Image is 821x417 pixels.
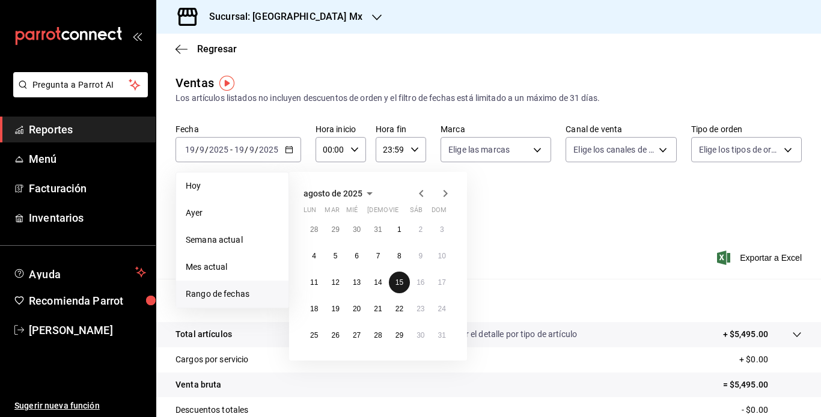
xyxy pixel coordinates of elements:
button: Tooltip marker [219,76,234,91]
abbr: 4 de agosto de 2025 [312,252,316,260]
span: / [195,145,199,154]
abbr: 26 de agosto de 2025 [331,331,339,339]
div: Ventas [175,74,214,92]
button: 29 de julio de 2025 [325,219,346,240]
p: Total artículos [175,328,232,341]
abbr: 6 de agosto de 2025 [355,252,359,260]
abbr: jueves [367,206,438,219]
button: 20 de agosto de 2025 [346,298,367,320]
abbr: 14 de agosto de 2025 [374,278,382,287]
button: 23 de agosto de 2025 [410,298,431,320]
abbr: 22 de agosto de 2025 [395,305,403,313]
button: Regresar [175,43,237,55]
button: 12 de agosto de 2025 [325,272,346,293]
span: / [255,145,258,154]
abbr: 25 de agosto de 2025 [310,331,318,339]
label: Hora inicio [316,125,366,133]
span: agosto de 2025 [304,189,362,198]
abbr: miércoles [346,206,358,219]
abbr: 23 de agosto de 2025 [417,305,424,313]
button: 1 de agosto de 2025 [389,219,410,240]
span: Ayuda [29,265,130,279]
abbr: 28 de agosto de 2025 [374,331,382,339]
button: Exportar a Excel [719,251,802,265]
abbr: 17 de agosto de 2025 [438,278,446,287]
abbr: 27 de agosto de 2025 [353,331,361,339]
abbr: 7 de agosto de 2025 [376,252,380,260]
span: Rango de fechas [186,288,279,300]
span: Semana actual [186,234,279,246]
p: Venta bruta [175,379,221,391]
span: Inventarios [29,210,146,226]
label: Marca [441,125,551,133]
button: 24 de agosto de 2025 [432,298,453,320]
input: -- [199,145,205,154]
button: 29 de agosto de 2025 [389,324,410,346]
button: 31 de julio de 2025 [367,219,388,240]
abbr: 3 de agosto de 2025 [440,225,444,234]
button: open_drawer_menu [132,31,142,41]
button: 19 de agosto de 2025 [325,298,346,320]
span: Sugerir nueva función [14,400,146,412]
button: 4 de agosto de 2025 [304,245,325,267]
button: 7 de agosto de 2025 [367,245,388,267]
abbr: 11 de agosto de 2025 [310,278,318,287]
span: Regresar [197,43,237,55]
button: 13 de agosto de 2025 [346,272,367,293]
abbr: 12 de agosto de 2025 [331,278,339,287]
abbr: 18 de agosto de 2025 [310,305,318,313]
abbr: 19 de agosto de 2025 [331,305,339,313]
label: Tipo de orden [691,125,802,133]
abbr: sábado [410,206,423,219]
button: 28 de agosto de 2025 [367,324,388,346]
span: - [230,145,233,154]
abbr: 9 de agosto de 2025 [418,252,423,260]
abbr: martes [325,206,339,219]
button: agosto de 2025 [304,186,377,201]
span: Elige las marcas [448,144,510,156]
button: 28 de julio de 2025 [304,219,325,240]
button: 21 de agosto de 2025 [367,298,388,320]
p: + $5,495.00 [723,328,768,341]
button: Pregunta a Parrot AI [13,72,148,97]
span: [PERSON_NAME] [29,322,146,338]
abbr: 8 de agosto de 2025 [397,252,401,260]
abbr: 13 de agosto de 2025 [353,278,361,287]
h3: Sucursal: [GEOGRAPHIC_DATA] Mx [200,10,362,24]
button: 17 de agosto de 2025 [432,272,453,293]
button: 8 de agosto de 2025 [389,245,410,267]
abbr: 21 de agosto de 2025 [374,305,382,313]
span: Mes actual [186,261,279,273]
p: = $5,495.00 [723,379,802,391]
div: Los artículos listados no incluyen descuentos de orden y el filtro de fechas está limitado a un m... [175,92,802,105]
abbr: 16 de agosto de 2025 [417,278,424,287]
abbr: lunes [304,206,316,219]
button: 2 de agosto de 2025 [410,219,431,240]
abbr: 5 de agosto de 2025 [334,252,338,260]
abbr: 30 de julio de 2025 [353,225,361,234]
input: ---- [209,145,229,154]
p: Descuentos totales [175,404,248,416]
button: 27 de agosto de 2025 [346,324,367,346]
button: 10 de agosto de 2025 [432,245,453,267]
button: 15 de agosto de 2025 [389,272,410,293]
abbr: 1 de agosto de 2025 [397,225,401,234]
span: Pregunta a Parrot AI [32,79,129,91]
button: 31 de agosto de 2025 [432,324,453,346]
button: 5 de agosto de 2025 [325,245,346,267]
abbr: 31 de julio de 2025 [374,225,382,234]
p: Cargos por servicio [175,353,249,366]
span: Recomienda Parrot [29,293,146,309]
label: Canal de venta [566,125,676,133]
input: ---- [258,145,279,154]
abbr: 29 de agosto de 2025 [395,331,403,339]
abbr: 10 de agosto de 2025 [438,252,446,260]
span: Elige los canales de venta [573,144,654,156]
abbr: viernes [389,206,398,219]
span: Hoy [186,180,279,192]
span: / [245,145,248,154]
abbr: 29 de julio de 2025 [331,225,339,234]
span: Ayer [186,207,279,219]
p: + $0.00 [739,353,802,366]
